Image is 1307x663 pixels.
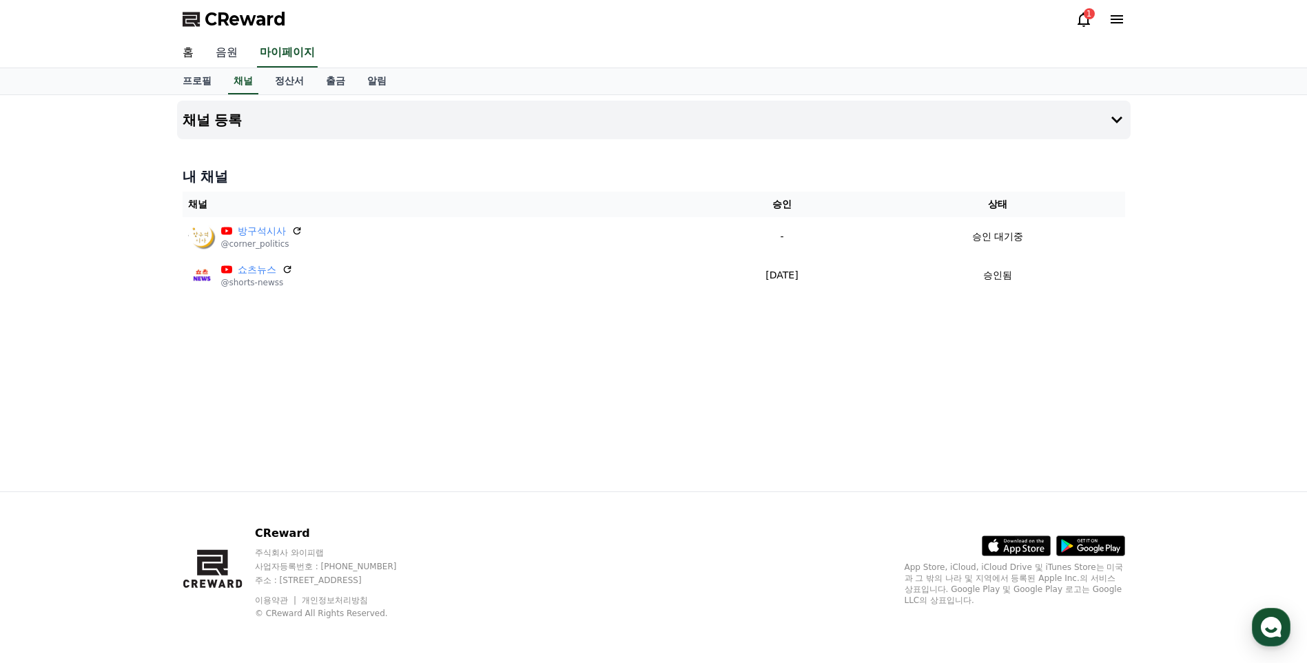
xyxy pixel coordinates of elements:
[255,575,423,586] p: 주소 : [STREET_ADDRESS]
[255,608,423,619] p: © CReward All Rights Reserved.
[177,101,1131,139] button: 채널 등록
[183,192,693,217] th: 채널
[188,223,216,250] img: 방구석시사
[221,238,302,249] p: @corner_politics
[238,263,276,277] a: 쇼츠뉴스
[188,261,216,289] img: 쇼츠뉴스
[172,39,205,68] a: 홈
[178,437,265,471] a: 설정
[699,268,865,283] p: [DATE]
[183,112,243,127] h4: 채널 등록
[228,68,258,94] a: 채널
[205,8,286,30] span: CReward
[972,229,1023,244] p: 승인 대기중
[43,458,52,469] span: 홈
[315,68,356,94] a: 출금
[302,595,368,605] a: 개인정보처리방침
[905,562,1125,606] p: App Store, iCloud, iCloud Drive 및 iTunes Store는 미국과 그 밖의 나라 및 지역에서 등록된 Apple Inc.의 서비스 상표입니다. Goo...
[91,437,178,471] a: 대화
[264,68,315,94] a: 정산서
[255,525,423,542] p: CReward
[255,547,423,558] p: 주식회사 와이피랩
[4,437,91,471] a: 홈
[183,8,286,30] a: CReward
[983,268,1012,283] p: 승인됨
[699,229,865,244] p: -
[257,39,318,68] a: 마이페이지
[126,458,143,469] span: 대화
[255,595,298,605] a: 이용약관
[356,68,398,94] a: 알림
[871,192,1125,217] th: 상태
[183,167,1125,186] h4: 내 채널
[238,224,286,238] a: 방구석시사
[213,458,229,469] span: 설정
[205,39,249,68] a: 음원
[1076,11,1092,28] a: 1
[221,277,293,288] p: @shorts-newss
[172,68,223,94] a: 프로필
[255,561,423,572] p: 사업자등록번호 : [PHONE_NUMBER]
[1084,8,1095,19] div: 1
[693,192,871,217] th: 승인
